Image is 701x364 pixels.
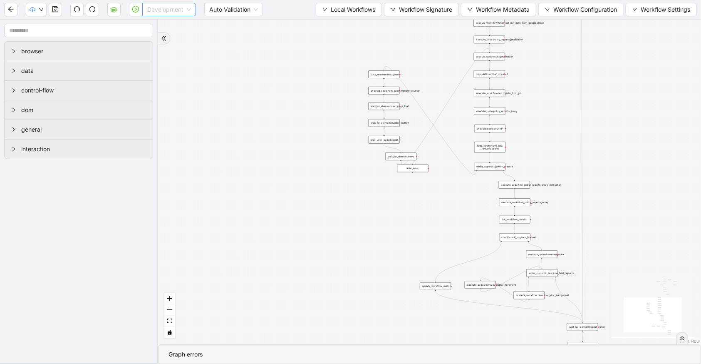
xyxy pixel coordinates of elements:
div: wait_for_element:logout_button [567,323,598,331]
span: interaction [21,145,146,154]
div: execute_code:download_index [526,250,557,258]
span: cloud-server [111,6,117,12]
div: init_workflow_metric: [499,216,530,224]
button: downWorkflow Signature [384,3,459,16]
button: toggle interactivity [164,327,175,338]
span: save [52,6,59,12]
div: raise_error: [397,165,429,172]
div: raise_error:plus-circle [397,165,429,172]
div: while_loop:untill_last_row_final_reports [526,269,557,277]
div: execute_workflow:fetch_last_run_date_from_google_sheet [473,19,505,27]
div: wait_for_element:rows [385,153,416,161]
span: down [632,7,637,12]
div: execute_code:count_intalisation [474,53,505,61]
span: redo [89,6,96,12]
span: browser [21,47,146,56]
div: execute_code:next_page_number_counter [369,87,400,95]
g: Edge from while_loop:untill_last_row_final_reports to wait_for_element:logout_button [555,278,582,322]
g: Edge from conditions:if_no_docs_fetched to update_workflow_metric: [436,242,501,282]
span: Development [147,3,191,16]
div: update_workflow_metric: [420,282,451,290]
span: play-circle [132,6,139,12]
div: execute_code:download_index_increment [465,281,496,289]
button: cloud-server [107,3,121,16]
span: Auto Validation [209,3,258,16]
div: general [5,120,153,139]
button: downWorkflow Settings [626,3,697,16]
span: right [11,68,16,73]
div: execute_code:counter [474,125,505,132]
button: downLocal Workflows [316,3,382,16]
span: double-right [161,35,167,41]
div: data [5,61,153,80]
span: undo [74,6,80,12]
button: cloud-uploaddown [26,3,47,16]
div: wait_for_element:next_page_load [369,102,400,110]
div: execute_code:policy_reports_intalisation [474,36,505,44]
div: wait_until_loaded:result [369,136,400,144]
span: right [11,49,16,54]
div: conditions:if_no_docs_fetched [499,234,530,242]
div: loop_data:number_of_result [474,70,505,78]
button: redo [86,3,99,16]
div: execute_workflow:download_doc_send_email [513,292,545,299]
span: double-right [679,336,685,342]
g: Edge from while_loop:next_button_present to execute_code:final_policy_reports_array_inatlisation [503,171,515,180]
span: right [11,127,16,132]
div: wait_for_element:number_button [369,119,400,127]
div: control-flow [5,81,153,100]
button: arrow-left [4,3,17,16]
div: click_element:logout_button [567,342,598,350]
span: dom [21,105,146,115]
g: Edge from while_loop:next_button_present to click_element:next_button [384,66,476,175]
button: undo [70,3,84,16]
span: Local Workflows [331,5,375,14]
div: loop_iterator:until_last _row_of_reports [474,142,505,152]
button: fit view [164,316,175,327]
button: downWorkflow Metadata [461,3,536,16]
span: Workflow Signature [399,5,452,14]
span: down [391,7,396,12]
g: Edge from update_workflow_metric: to wait_for_element:logout_button [436,291,582,322]
a: React Flow attribution [678,339,700,344]
g: Edge from wait_for_element:rows to raise_error: [413,157,419,164]
div: while_loop:next_button_present [474,163,505,171]
button: zoom out [164,304,175,316]
button: play-circle [129,3,142,16]
div: execute_code:policy_reports_array [474,107,505,115]
span: right [11,88,16,93]
span: plus-circle [410,175,416,181]
div: execute_code:final_policy_reports_array_inatlisation [499,181,530,189]
g: Edge from execute_code:download_index_increment to while_loop:untill_last_row_final_reports [480,266,542,292]
span: cloud-upload [30,7,35,12]
span: right [11,147,16,152]
div: dom [5,100,153,120]
div: browser [5,42,153,61]
span: arrow-left [7,6,14,12]
span: down [39,7,44,12]
span: down [322,7,327,12]
div: click_element:next_button [369,70,400,78]
span: down [545,7,550,12]
div: execute_workflow:fetch_data_from_pl [474,89,505,97]
div: execute_code:final_policy_reports_array [499,198,530,206]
